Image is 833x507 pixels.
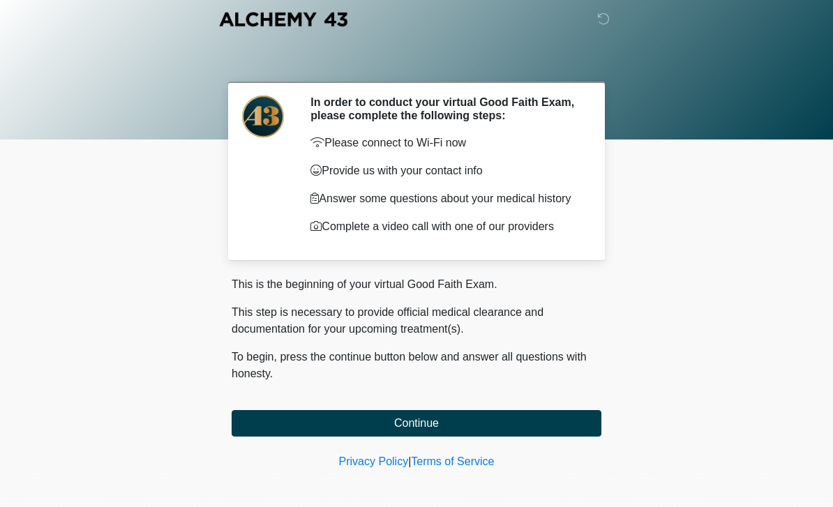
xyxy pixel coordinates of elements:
p: Provide us with your contact info [310,162,580,179]
p: Complete a video call with one of our providers [310,218,580,235]
button: Continue [232,410,601,437]
a: | [408,455,411,467]
h1: ‎ ‎ ‎ ‎ [221,50,612,76]
a: Terms of Service [411,455,494,467]
p: Please connect to Wi-Fi now [310,135,580,151]
p: This is the beginning of your virtual Good Faith Exam. [232,276,601,293]
img: Agent Avatar [242,96,284,137]
p: Answer some questions about your medical history [310,190,580,207]
p: To begin, press the continue button below and answer all questions with honesty. [232,349,601,382]
h2: In order to conduct your virtual Good Faith Exam, please complete the following steps: [310,96,580,122]
a: Privacy Policy [339,455,409,467]
p: This step is necessary to provide official medical clearance and documentation for your upcoming ... [232,304,601,338]
img: Alchemy 43 Logo [218,10,349,28]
